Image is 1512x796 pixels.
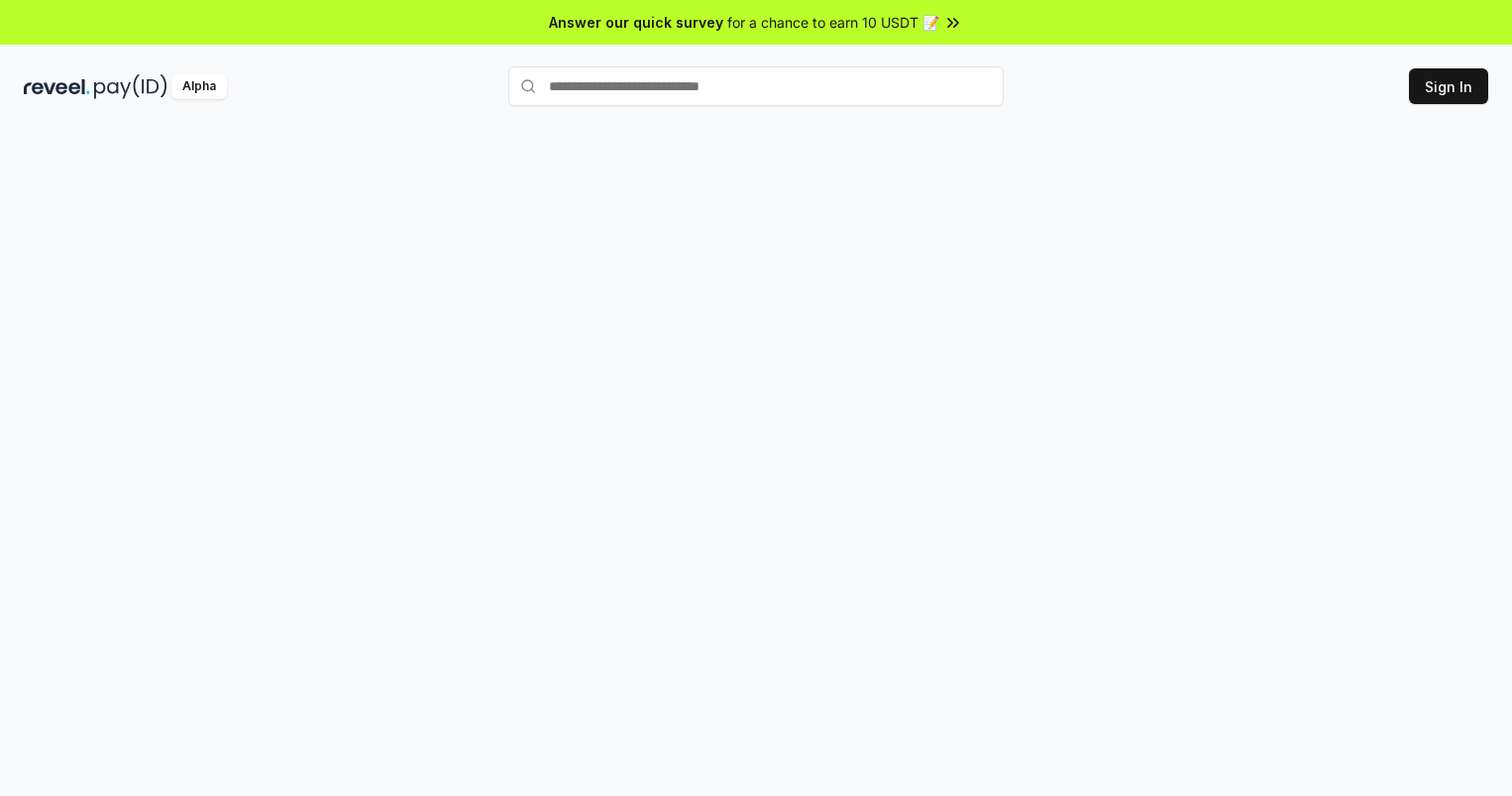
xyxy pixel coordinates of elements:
div: Alpha [171,74,227,99]
img: pay_id [94,74,167,99]
button: Sign In [1409,68,1488,104]
span: for a chance to earn 10 USDT 📝 [727,12,939,33]
span: Answer our quick survey [549,12,723,33]
img: reveel_dark [24,74,90,99]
